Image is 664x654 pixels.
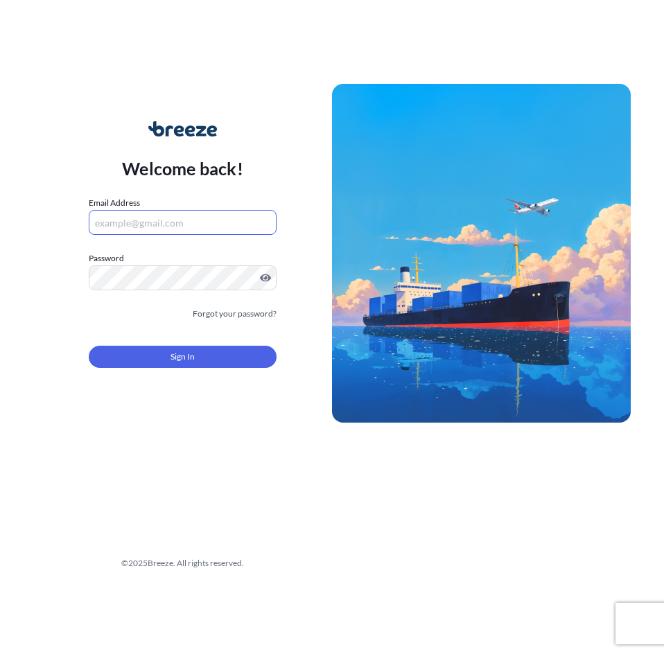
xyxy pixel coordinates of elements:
[89,210,277,235] input: example@gmail.com
[89,346,277,368] button: Sign In
[171,350,195,364] span: Sign In
[33,556,332,570] div: © 2025 Breeze. All rights reserved.
[260,272,271,283] button: Show password
[332,84,631,423] img: Ship illustration
[193,307,277,321] a: Forgot your password?
[89,251,277,265] label: Password
[122,157,243,179] p: Welcome back!
[89,196,140,210] label: Email Address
